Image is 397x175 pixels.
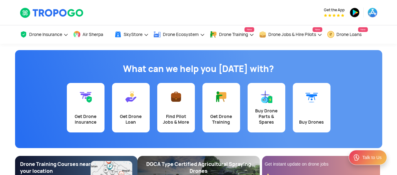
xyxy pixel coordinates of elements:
[67,83,105,132] a: Get Drone Insurance
[83,32,103,37] span: Air Sherpa
[297,119,327,125] div: Buy Drones
[163,32,199,37] span: Drone Ecosystem
[124,32,142,37] span: SkyStore
[350,8,360,18] img: playstore
[244,27,254,32] span: New
[157,83,195,132] a: Find Pilot Jobs & More
[324,14,344,17] img: App Raking
[20,63,378,75] h1: What can we help you [DATE] with?
[327,25,368,44] a: Drone LoansNew
[293,83,330,132] a: Buy Drones
[79,90,92,103] img: Get Drone Insurance
[20,161,91,175] div: Drone Training Courses near your location
[125,90,137,103] img: Get Drone Loan
[114,25,149,44] a: SkyStore
[206,114,236,125] div: Get Drone Training
[153,25,205,44] a: Drone Ecosystem
[265,161,377,167] div: Get instant update on drone jobs
[29,32,62,37] span: Drone Insurance
[313,27,322,32] span: New
[170,90,182,103] img: Find Pilot Jobs & More
[259,25,322,44] a: Drone Jobs & Hire PilotsNew
[20,25,68,44] a: Drone Insurance
[260,90,273,103] img: Buy Drone Parts & Spares
[219,32,248,37] span: Drone Training
[210,25,254,44] a: Drone TrainingNew
[251,108,282,125] div: Buy Drone Parts & Spares
[305,90,318,103] img: Buy Drones
[367,8,378,18] img: appstore
[324,8,345,13] span: Get the App
[353,154,360,161] img: ic_Support.svg
[161,114,191,125] div: Find Pilot Jobs & More
[336,32,362,37] span: Drone Loans
[116,114,146,125] div: Get Drone Loan
[358,27,367,32] span: New
[268,32,316,37] span: Drone Jobs & Hire Pilots
[362,154,382,161] div: Talk to Us
[112,83,150,132] a: Get Drone Loan
[20,8,84,18] img: TropoGo Logo
[73,25,110,44] a: Air Sherpa
[215,90,228,103] img: Get Drone Training
[202,83,240,132] a: Get Drone Training
[142,161,255,175] div: DGCA Type Certified Agricultural Spraying Drones
[248,83,285,132] a: Buy Drone Parts & Spares
[71,114,101,125] div: Get Drone Insurance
